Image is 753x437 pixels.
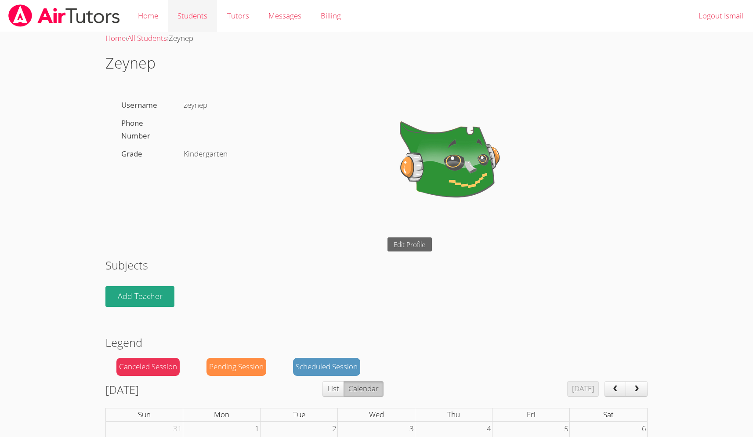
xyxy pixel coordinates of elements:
[605,381,626,397] button: prev
[626,381,648,397] button: next
[206,358,266,376] div: Pending Session
[179,96,366,114] div: zeynep
[121,100,157,110] label: Username
[486,422,492,436] span: 4
[447,409,460,419] span: Thu
[527,409,536,419] span: Fri
[387,96,519,228] img: default.png
[105,334,648,351] h2: Legend
[105,381,139,398] h2: [DATE]
[138,409,151,419] span: Sun
[116,358,180,376] div: Canceled Session
[293,409,305,419] span: Tue
[254,422,260,436] span: 1
[293,358,360,376] div: Scheduled Session
[105,286,175,307] button: Add Teacher
[369,409,384,419] span: Wed
[344,381,384,397] button: Calendar
[268,11,301,21] span: Messages
[105,52,648,74] h1: Zeynep
[387,237,432,252] a: Edit Profile
[7,4,121,27] img: airtutors_banner-c4298cdbf04f3fff15de1276eac7730deb9818008684d7c2e4769d2f7ddbe033.png
[331,422,337,436] span: 2
[121,118,150,141] label: Phone Number
[105,32,648,45] div: › ›
[127,33,167,43] a: All Students
[641,422,647,436] span: 6
[603,409,614,419] span: Sat
[567,381,599,397] button: [DATE]
[214,409,229,419] span: Mon
[169,33,193,43] span: Zeynep
[409,422,415,436] span: 3
[105,257,648,273] h2: Subjects
[121,149,142,159] label: Grade
[179,145,366,163] div: Kindergarten
[105,33,126,43] a: Home
[563,422,569,436] span: 5
[322,381,344,397] button: List
[172,422,183,436] span: 31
